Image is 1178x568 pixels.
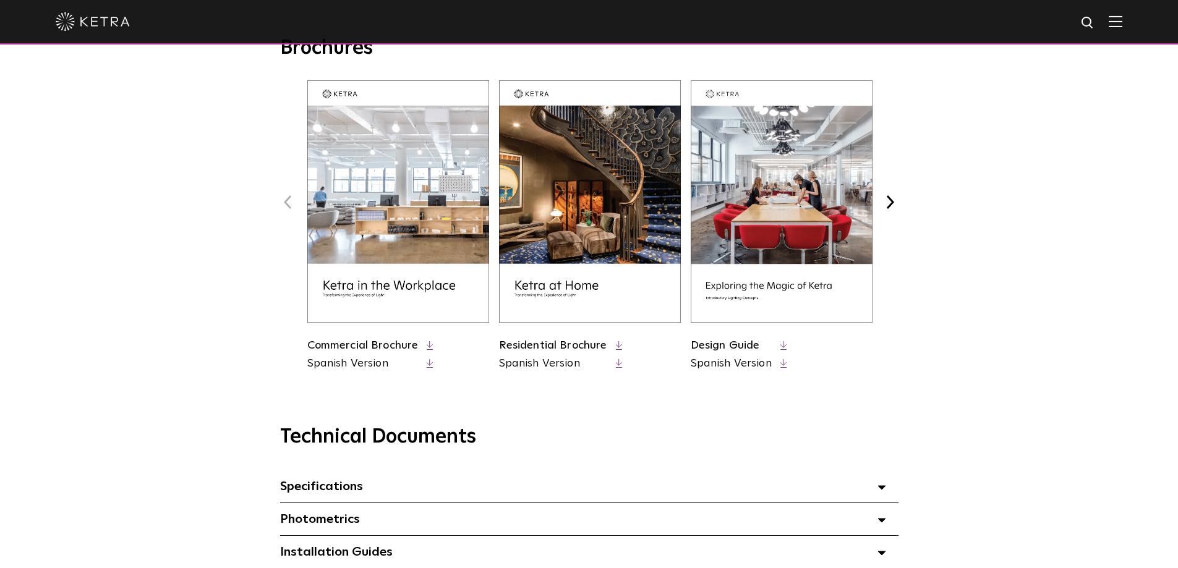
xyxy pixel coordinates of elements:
[280,480,363,493] span: Specifications
[499,340,607,351] a: Residential Brochure
[280,546,393,558] span: Installation Guides
[307,340,419,351] a: Commercial Brochure
[691,80,873,323] img: design_brochure_thumbnail
[882,194,898,210] button: Next
[280,425,898,449] h3: Technical Documents
[280,513,360,525] span: Photometrics
[280,36,898,62] h3: Brochures
[1080,15,1096,31] img: search icon
[56,12,130,31] img: ketra-logo-2019-white
[307,80,489,323] img: commercial_brochure_thumbnail
[691,356,772,371] a: Spanish Version
[307,356,419,371] a: Spanish Version
[691,340,760,351] a: Design Guide
[1109,15,1122,27] img: Hamburger%20Nav.svg
[499,356,607,371] a: Spanish Version
[499,80,681,323] img: residential_brochure_thumbnail
[280,194,296,210] button: Previous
